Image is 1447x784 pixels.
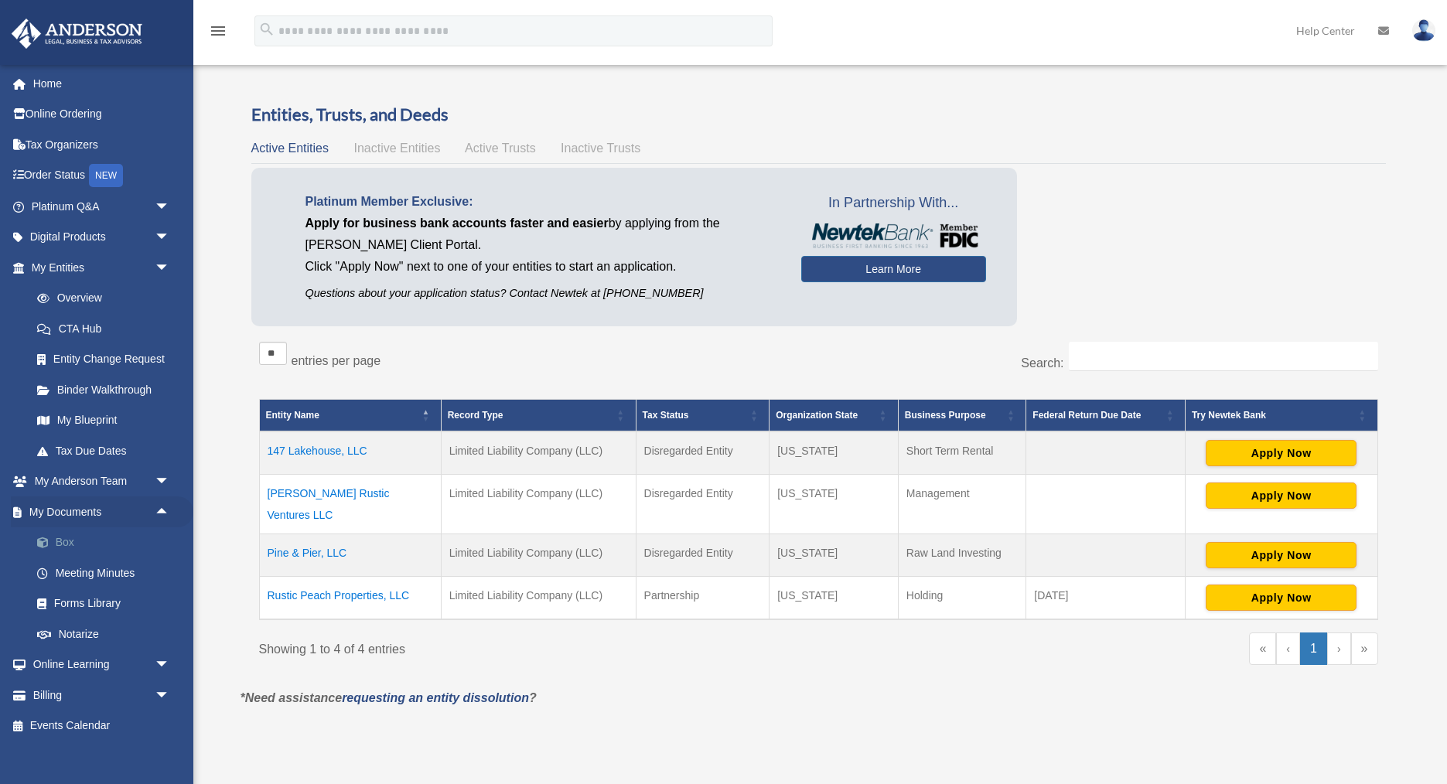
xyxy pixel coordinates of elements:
[1206,482,1357,509] button: Apply Now
[1412,19,1435,42] img: User Pic
[251,141,329,155] span: Active Entities
[770,474,899,533] td: [US_STATE]
[898,474,1026,533] td: Management
[22,435,186,466] a: Tax Due Dates
[11,68,193,99] a: Home
[1351,632,1378,665] a: Last
[89,164,123,187] div: NEW
[11,99,193,130] a: Online Ordering
[1026,576,1186,619] td: [DATE]
[259,632,807,660] div: Showing 1 to 4 of 4 entries
[898,431,1026,475] td: Short Term Rental
[898,576,1026,619] td: Holding
[636,474,770,533] td: Disregarded Entity
[898,533,1026,576] td: Raw Land Investing
[441,576,636,619] td: Limited Liability Company (LLC)
[441,533,636,576] td: Limited Liability Company (LLC)
[636,533,770,576] td: Disregarded Entity
[1206,440,1357,466] button: Apply Now
[258,21,275,38] i: search
[643,410,689,421] span: Tax Status
[305,216,609,230] span: Apply for business bank accounts faster and easier
[22,527,193,558] a: Box
[801,191,986,216] span: In Partnership With...
[155,191,186,223] span: arrow_drop_down
[441,431,636,475] td: Limited Liability Company (LLC)
[801,256,986,282] a: Learn More
[305,256,778,278] p: Click "Apply Now" next to one of your entities to start an application.
[1276,632,1300,665] a: Previous
[11,252,186,283] a: My Entitiesarrow_drop_down
[22,344,186,375] a: Entity Change Request
[1192,406,1354,424] div: Try Newtek Bank
[11,711,193,741] a: Events Calendar
[155,496,186,528] span: arrow_drop_up
[7,19,147,49] img: Anderson Advisors Platinum Portal
[155,466,186,498] span: arrow_drop_down
[1206,542,1357,568] button: Apply Now
[259,576,441,619] td: Rustic Peach Properties, LLC
[770,399,899,431] th: Organization State: Activate to sort
[305,213,778,256] p: by applying from the [PERSON_NAME] Client Portal.
[11,222,193,253] a: Digital Productsarrow_drop_down
[770,576,899,619] td: [US_STATE]
[636,399,770,431] th: Tax Status: Activate to sort
[22,374,186,405] a: Binder Walkthrough
[636,431,770,475] td: Disregarded Entity
[1185,399,1377,431] th: Try Newtek Bank : Activate to sort
[770,431,899,475] td: [US_STATE]
[241,691,537,704] em: *Need assistance ?
[11,466,193,497] a: My Anderson Teamarrow_drop_down
[209,22,227,40] i: menu
[259,431,441,475] td: 147 Lakehouse, LLC
[259,399,441,431] th: Entity Name: Activate to invert sorting
[305,284,778,303] p: Questions about your application status? Contact Newtek at [PHONE_NUMBER]
[251,103,1386,127] h3: Entities, Trusts, and Deeds
[266,410,319,421] span: Entity Name
[809,223,978,248] img: NewtekBankLogoSM.png
[11,160,193,192] a: Order StatusNEW
[155,222,186,254] span: arrow_drop_down
[898,399,1026,431] th: Business Purpose: Activate to sort
[155,649,186,681] span: arrow_drop_down
[209,27,227,40] a: menu
[770,533,899,576] td: [US_STATE]
[1026,399,1186,431] th: Federal Return Due Date: Activate to sort
[259,474,441,533] td: [PERSON_NAME] Rustic Ventures LLC
[353,141,440,155] span: Inactive Entities
[776,410,858,421] span: Organization State
[22,313,186,344] a: CTA Hub
[11,649,193,680] a: Online Learningarrow_drop_down
[905,410,986,421] span: Business Purpose
[465,141,536,155] span: Active Trusts
[259,533,441,576] td: Pine & Pier, LLC
[22,405,186,436] a: My Blueprint
[1300,632,1327,665] a: 1
[22,283,178,314] a: Overview
[305,191,778,213] p: Platinum Member Exclusive:
[1021,356,1063,370] label: Search:
[441,474,636,533] td: Limited Liability Company (LLC)
[11,680,193,711] a: Billingarrow_drop_down
[1327,632,1351,665] a: Next
[155,252,186,284] span: arrow_drop_down
[561,141,640,155] span: Inactive Trusts
[1032,410,1141,421] span: Federal Return Due Date
[11,496,193,527] a: My Documentsarrow_drop_up
[22,619,193,649] a: Notarize
[22,588,193,619] a: Forms Library
[448,410,503,421] span: Record Type
[1249,632,1276,665] a: First
[22,557,193,588] a: Meeting Minutes
[11,191,193,222] a: Platinum Q&Aarrow_drop_down
[342,691,529,704] a: requesting an entity dissolution
[1206,585,1357,611] button: Apply Now
[155,680,186,711] span: arrow_drop_down
[292,354,381,367] label: entries per page
[636,576,770,619] td: Partnership
[11,129,193,160] a: Tax Organizers
[441,399,636,431] th: Record Type: Activate to sort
